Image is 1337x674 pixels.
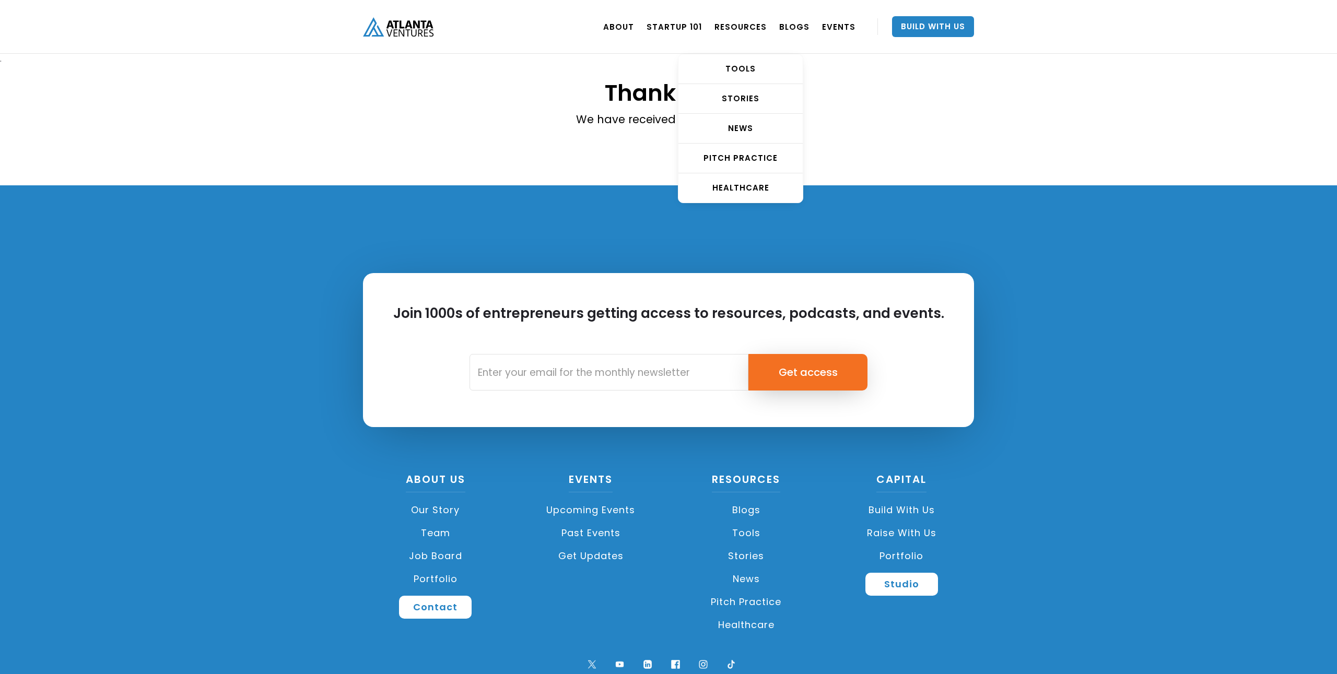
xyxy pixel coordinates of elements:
a: Stories [674,545,819,567]
a: Job Board [363,545,508,567]
img: tik tok logo [724,657,738,671]
a: STORIES [678,84,803,114]
a: Pitch Practice [674,590,819,613]
a: News [674,567,819,590]
a: Portfolio [829,545,975,567]
a: Studio [865,573,938,596]
div: HEALTHCARE [678,183,803,193]
div: STORIES [678,93,803,104]
a: Build with us [829,499,975,522]
a: HEALTHCARE [678,173,803,203]
input: Get access [748,354,868,391]
a: Contact [399,596,472,619]
div: Pitch Practice [678,153,803,163]
a: BLOGS [779,12,810,41]
p: We have received your message. [423,111,914,128]
a: Our Story [363,499,508,522]
div: NEWS [678,123,803,134]
img: facebook logo [668,657,683,671]
img: linkedin logo [641,657,655,671]
a: Raise with Us [829,522,975,545]
a: TOOLS [678,54,803,84]
a: Build With Us [892,16,974,37]
a: Past Events [519,522,664,545]
a: Startup 101 [647,12,702,41]
a: Healthcare [674,613,819,636]
form: Email Form [470,354,868,391]
a: EVENTS [822,12,855,41]
img: ig symbol [696,657,710,671]
a: Team [363,522,508,545]
div: TOOLS [678,64,803,74]
h1: Thank You! [423,80,914,106]
a: Upcoming Events [519,499,664,522]
input: Enter your email for the monthly newsletter [470,354,748,391]
a: Portfolio [363,567,508,590]
a: RESOURCES [714,12,767,41]
a: Pitch Practice [678,144,803,173]
a: Events [569,472,613,492]
a: NEWS [678,114,803,144]
img: youtube symbol [613,657,627,671]
a: Resources [712,472,780,492]
a: Tools [674,522,819,545]
a: CAPITAL [876,472,926,492]
a: Blogs [674,499,819,522]
a: ABOUT [603,12,634,41]
a: About US [406,472,465,492]
a: Get Updates [519,545,664,567]
h2: Join 1000s of entrepreneurs getting access to resources, podcasts, and events. [393,304,944,341]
